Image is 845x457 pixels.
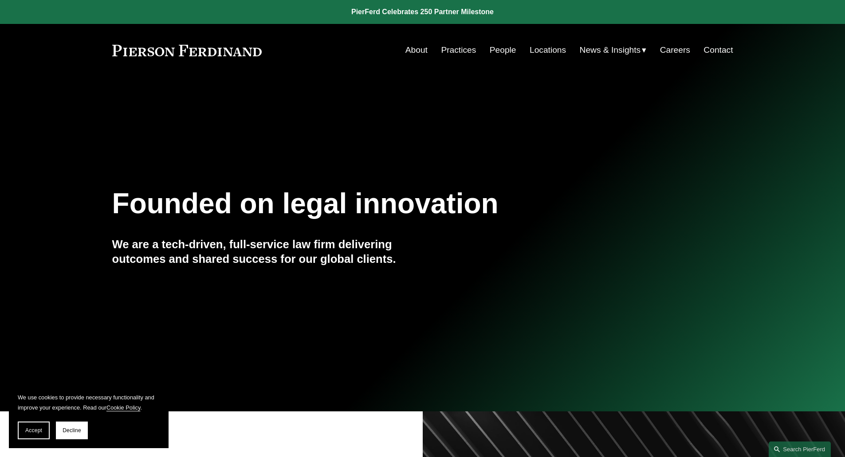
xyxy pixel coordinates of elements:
[112,237,423,266] h4: We are a tech-driven, full-service law firm delivering outcomes and shared success for our global...
[18,422,50,439] button: Accept
[580,43,641,58] span: News & Insights
[56,422,88,439] button: Decline
[106,404,141,411] a: Cookie Policy
[63,427,81,434] span: Decline
[530,42,566,59] a: Locations
[580,42,647,59] a: folder dropdown
[769,441,831,457] a: Search this site
[25,427,42,434] span: Accept
[112,187,630,220] h1: Founded on legal innovation
[660,42,690,59] a: Careers
[405,42,428,59] a: About
[441,42,476,59] a: Practices
[9,383,169,448] section: Cookie banner
[490,42,516,59] a: People
[704,42,733,59] a: Contact
[18,392,160,413] p: We use cookies to provide necessary functionality and improve your experience. Read our .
